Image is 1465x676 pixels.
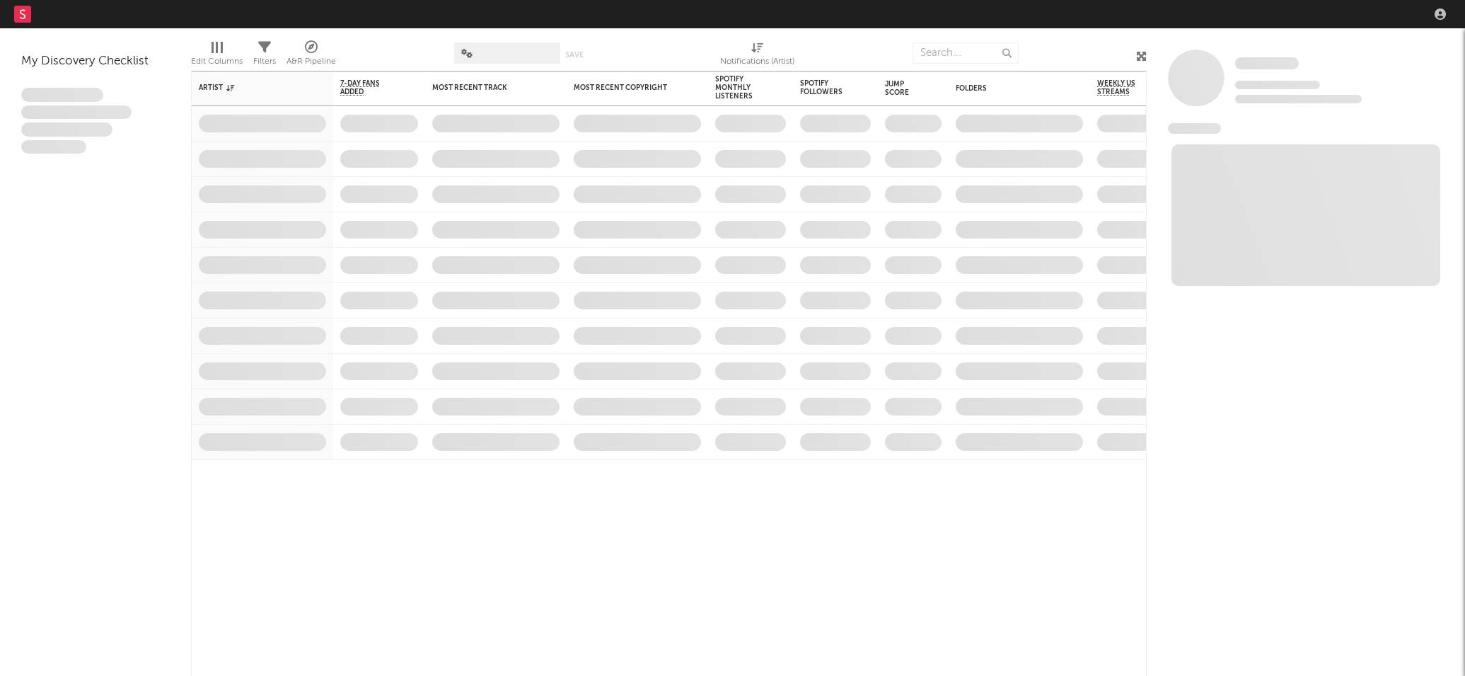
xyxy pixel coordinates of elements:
[191,53,243,70] div: Edit Columns
[1097,79,1147,96] span: Weekly US Streams
[21,122,112,137] span: Praesent ac interdum
[1235,95,1362,103] span: 0 fans last week
[21,88,103,102] span: Lorem ipsum dolor
[1235,81,1320,89] span: Tracking Since: [DATE]
[286,53,336,70] div: A&R Pipeline
[720,53,794,70] div: Notifications (Artist)
[253,53,276,70] div: Filters
[286,35,336,76] div: A&R Pipeline
[199,84,305,92] div: Artist
[1168,123,1221,134] span: News Feed
[913,42,1019,64] input: Search...
[715,75,765,101] div: Spotify Monthly Listeners
[21,53,170,70] div: My Discovery Checklist
[885,80,920,97] div: Jump Score
[565,51,584,59] button: Save
[340,79,397,96] span: 7-Day Fans Added
[720,35,794,76] div: Notifications (Artist)
[956,84,1062,93] div: Folders
[800,79,850,96] div: Spotify Followers
[574,84,680,92] div: Most Recent Copyright
[1235,57,1299,69] span: Some Artist
[21,105,132,120] span: Integer aliquet in purus et
[191,35,243,76] div: Edit Columns
[1235,57,1299,71] a: Some Artist
[21,140,86,154] span: Aliquam viverra
[432,84,538,92] div: Most Recent Track
[253,35,276,76] div: Filters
